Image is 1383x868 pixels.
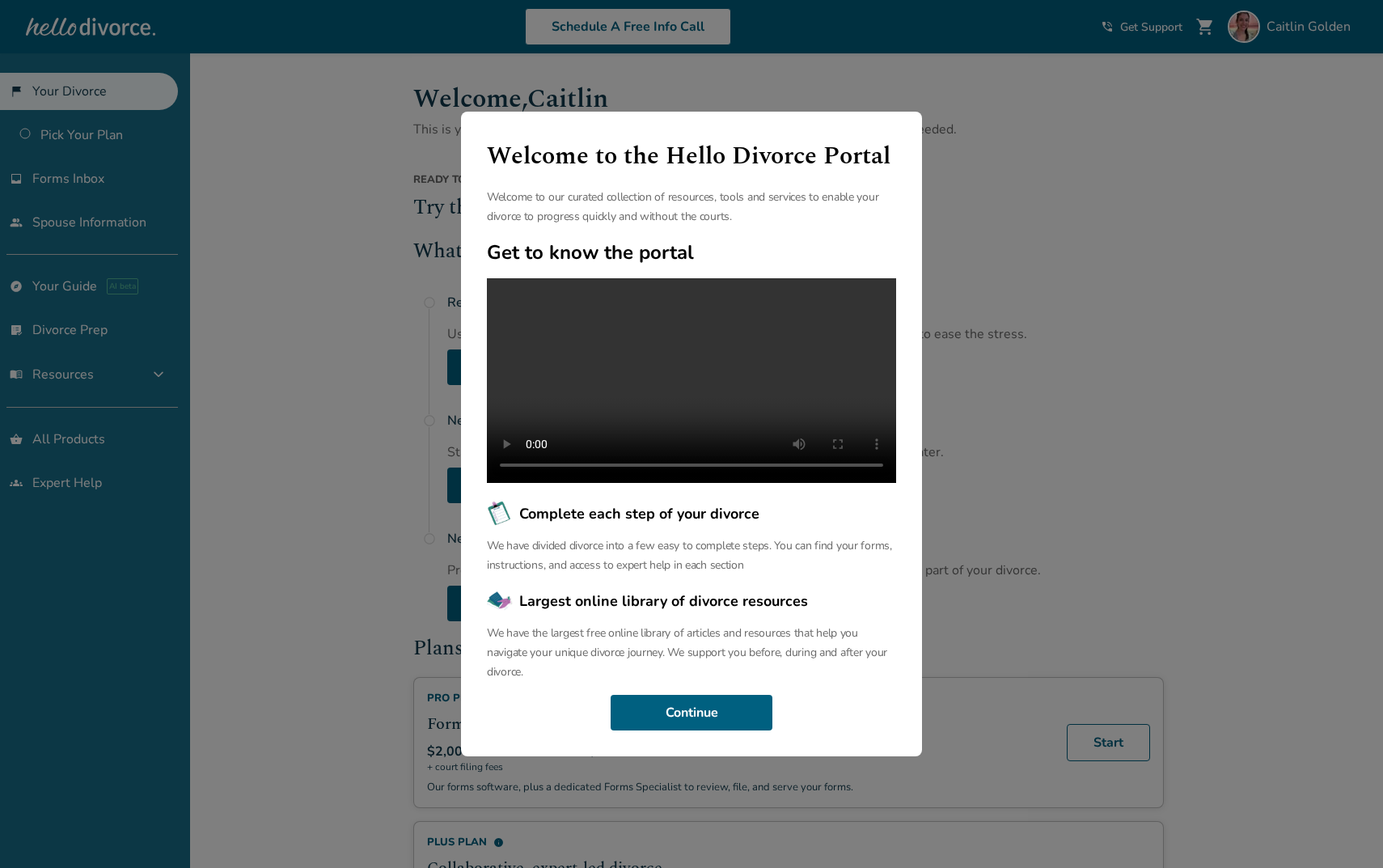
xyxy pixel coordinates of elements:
img: Complete each step of your divorce [487,501,513,527]
h2: Get to know the portal [487,239,896,265]
span: Complete each step of your divorce [519,503,759,524]
p: We have the largest free online library of articles and resources that help you navigate your uni... [487,624,896,682]
p: Welcome to our curated collection of resources, tools and services to enable your divorce to prog... [487,188,896,227]
img: Largest online library of divorce resources [487,588,513,614]
h1: Welcome to the Hello Divorce Portal [487,138,896,175]
iframe: Chat Widget [1302,790,1383,868]
span: Largest online library of divorce resources [519,591,808,612]
button: Continue [611,695,772,730]
p: We have divided divorce into a few easy to complete steps. You can find your forms, instructions,... [487,536,896,575]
